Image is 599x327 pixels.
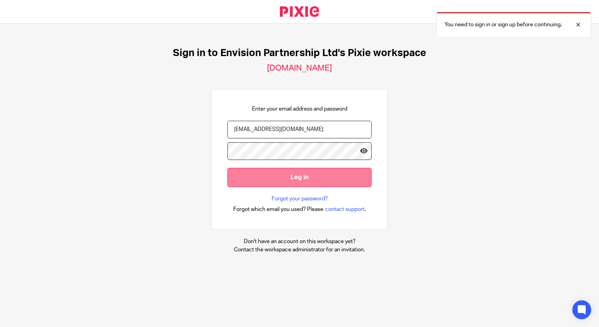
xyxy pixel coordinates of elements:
[445,21,562,29] p: You need to sign in or sign up before continuing.
[272,195,328,203] a: Forgot your password?
[233,205,323,213] span: Forgot which email you used? Please
[173,47,426,59] h1: Sign in to Envision Partnership Ltd's Pixie workspace
[233,205,366,214] div: .
[252,105,347,113] p: Enter your email address and password
[267,63,332,73] h2: [DOMAIN_NAME]
[234,238,365,245] p: Don't have an account on this workspace yet?
[227,121,372,138] input: name@example.com
[227,168,372,187] input: Log in
[325,205,365,213] span: contact support
[234,246,365,254] p: Contact the workspace administrator for an invitation.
